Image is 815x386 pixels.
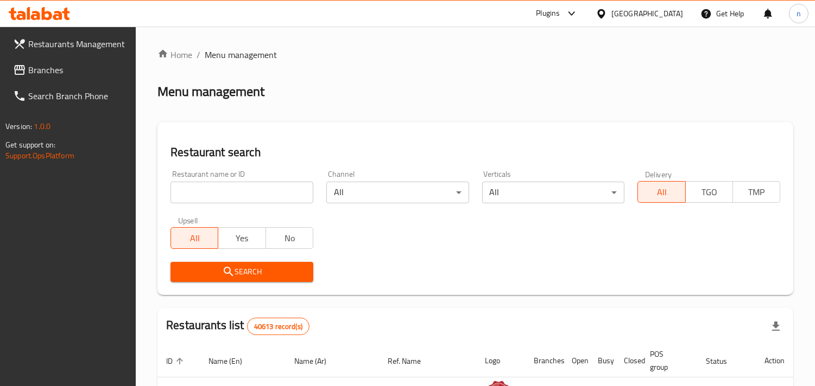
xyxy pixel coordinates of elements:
[175,230,214,246] span: All
[690,184,729,200] span: TGO
[218,227,266,249] button: Yes
[589,344,615,377] th: Busy
[706,355,741,368] span: Status
[205,48,277,61] span: Menu management
[482,182,625,203] div: All
[248,321,309,332] span: 40613 record(s)
[476,344,525,377] th: Logo
[763,313,789,339] div: Export file
[642,184,681,200] span: All
[157,48,793,61] nav: breadcrumb
[685,181,733,203] button: TGO
[4,57,136,83] a: Branches
[157,83,264,100] h2: Menu management
[170,262,313,282] button: Search
[645,170,672,178] label: Delivery
[536,7,560,20] div: Plugins
[295,355,341,368] span: Name (Ar)
[525,344,563,377] th: Branches
[611,8,683,20] div: [GEOGRAPHIC_DATA]
[5,149,74,163] a: Support.OpsPlatform
[247,318,309,335] div: Total records count
[28,89,128,102] span: Search Branch Phone
[737,184,776,200] span: TMP
[650,348,684,374] span: POS group
[326,182,469,203] div: All
[179,265,305,279] span: Search
[797,8,801,20] span: n
[270,230,309,246] span: No
[197,48,200,61] li: /
[4,31,136,57] a: Restaurants Management
[209,355,256,368] span: Name (En)
[615,344,641,377] th: Closed
[170,144,780,160] h2: Restaurant search
[170,182,313,203] input: Search for restaurant name or ID..
[166,355,187,368] span: ID
[756,344,793,377] th: Action
[5,138,55,152] span: Get support on:
[5,119,32,133] span: Version:
[732,181,780,203] button: TMP
[388,355,435,368] span: Ref. Name
[166,317,309,335] h2: Restaurants list
[563,344,589,377] th: Open
[223,230,261,246] span: Yes
[170,227,218,249] button: All
[34,119,50,133] span: 1.0.0
[266,227,313,249] button: No
[28,63,128,76] span: Branches
[637,181,685,203] button: All
[28,37,128,50] span: Restaurants Management
[178,216,198,224] label: Upsell
[4,83,136,109] a: Search Branch Phone
[157,48,192,61] a: Home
